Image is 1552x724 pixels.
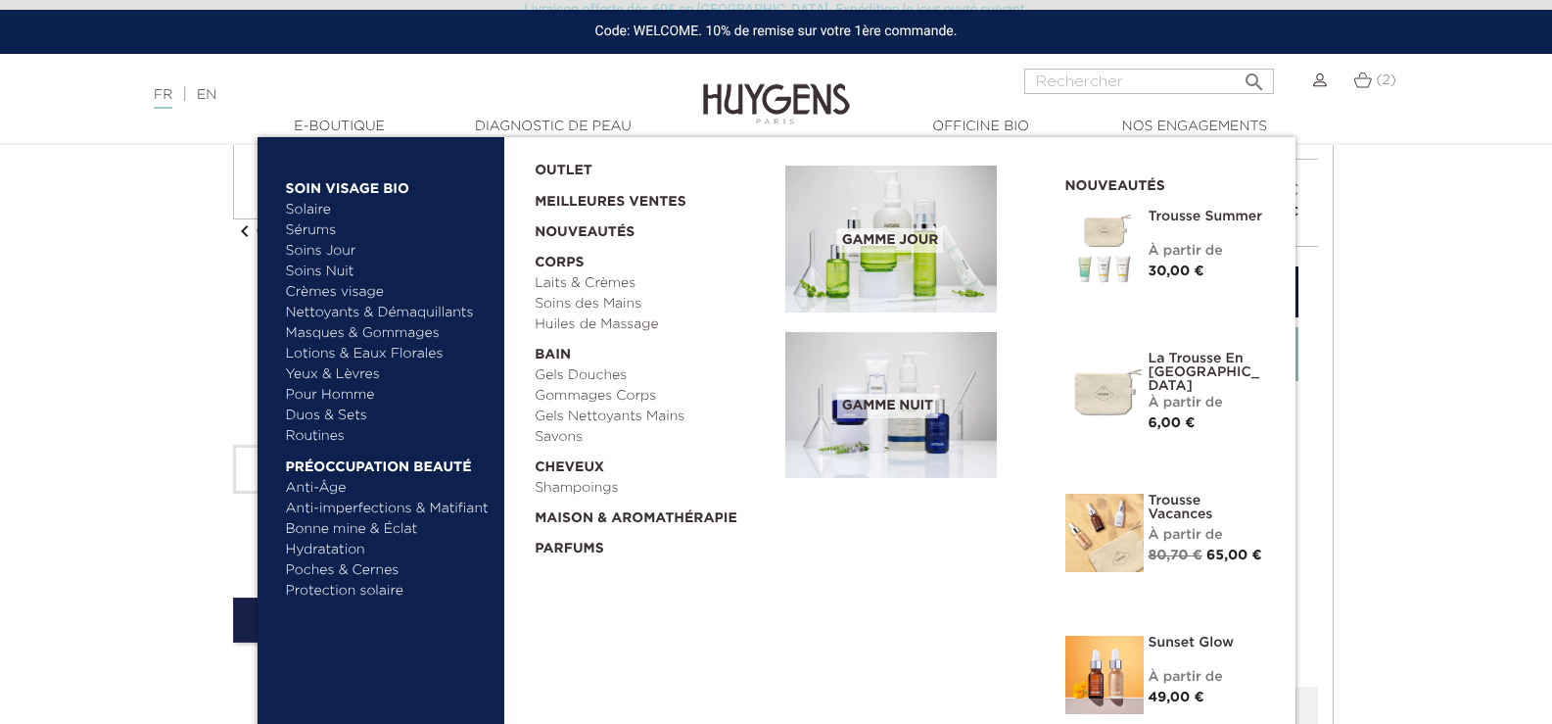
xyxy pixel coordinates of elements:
span: 80,70 € [1149,549,1202,562]
a: Trousse Vacances [1149,494,1266,521]
span: 49,00 € [1149,691,1204,704]
a: Nettoyants & Démaquillants [286,303,491,323]
a: Shampoings [535,478,772,499]
a: Savons [535,427,772,448]
a: EN [197,88,216,102]
div: | [144,83,632,107]
a: La Trousse en [GEOGRAPHIC_DATA] [1149,352,1266,393]
iframe: PayPal-paypal [998,563,1299,607]
a: Soins des Mains [535,294,772,314]
iframe: PayPal-paylater [998,615,1299,659]
a: Solaire [286,200,491,220]
a: Laits & Crèmes [535,273,772,294]
div: À partir de [1149,667,1266,688]
img: La Trousse en Coton [1065,352,1144,430]
a: Pour Homme [286,385,491,406]
a: Meilleures Ventes [535,181,754,213]
button: Ajouter au panier [233,598,471,643]
a: chevron_leftContinuer mes achats [233,224,403,238]
a: Nouveautés [535,213,772,243]
input: Rechercher [1024,69,1274,94]
i: chevron_left [233,219,257,243]
a: Soins Jour [286,241,491,262]
a: Officine Bio [883,117,1079,137]
div: À partir de [233,503,471,523]
img: Trousse Summer [1065,210,1144,288]
a: Cheveux [535,448,772,478]
a: Yeux & Lèvres [286,364,491,385]
h2: Nouveautés [1065,171,1266,195]
a: E-Boutique [242,117,438,137]
a: Anti-imperfections & Matifiant [286,499,491,519]
span: (2) [1377,73,1396,87]
span: Gamme nuit [837,394,938,418]
img: routine_nuit_banner.jpg [785,332,997,479]
a: Diagnostic de peau [455,117,651,137]
a: Découvrir [233,445,471,494]
a: Trousse Summer [1149,210,1266,223]
a: Nos engagements [1097,117,1293,137]
a: OUTLET [535,151,754,181]
a: FR [154,88,172,109]
span: 30,00 € [1149,265,1204,278]
img: routine_jour_banner.jpg [785,166,997,313]
a: Huiles de Massage [535,314,772,335]
a: Préoccupation beauté [286,447,491,478]
a: Soins Nuit [286,262,473,282]
a: Crèmes visage [286,282,491,303]
div: À partir de [1149,393,1266,413]
a: Bain [535,335,772,365]
img: La Trousse vacances [1065,494,1144,572]
i:  [1243,65,1266,88]
a: Gommages Corps [535,386,772,407]
img: Sunset glow- un teint éclatant [1065,636,1144,714]
span: Gamme jour [837,228,943,253]
a: Masques & Gommages [286,323,491,344]
a: Gamme nuit [785,332,1036,479]
a: Sérums [286,220,491,241]
a: Protection solaire [286,581,491,602]
a: Hydratation [286,540,491,560]
a: Soin Visage Bio [286,169,491,200]
a: (2) [1353,72,1396,88]
a: Gels Douches [535,365,772,386]
a: Gels Nettoyants Mains [535,407,772,427]
span: 6,00 € [1149,416,1196,430]
img: Huygens [703,52,850,127]
a: Maison & Aromathérapie [535,499,772,529]
a: Lotions & Eaux Florales [286,344,491,364]
div: À partir de [1149,525,1266,546]
a: Routines [286,426,491,447]
a: Corps [535,243,772,273]
a: Duos & Sets [286,406,491,426]
button:  [1237,63,1272,89]
a: Bonne mine & Éclat [286,519,491,540]
a: Parfums [535,529,772,559]
div: À partir de [1149,241,1266,262]
a: Poches & Cernes [286,560,491,581]
a: Gamme jour [785,166,1036,313]
a: Anti-Âge [286,478,491,499]
span: 65,00 € [1206,549,1262,562]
